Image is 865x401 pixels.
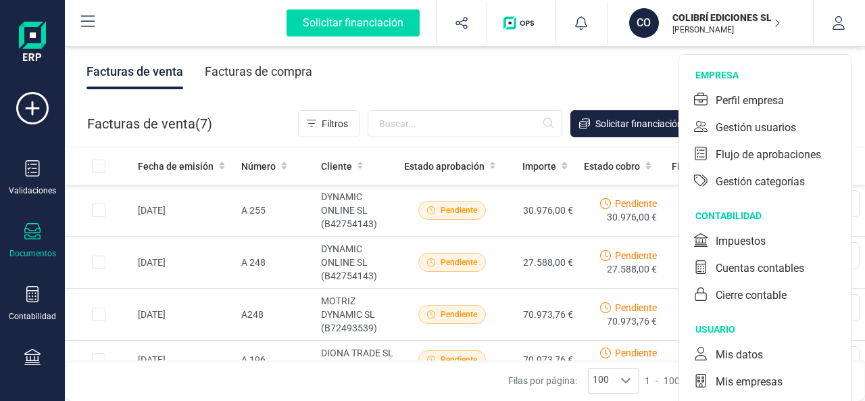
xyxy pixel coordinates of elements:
td: 30.976,00 € [506,185,578,237]
span: Pendiente [615,346,657,360]
span: Pendiente [615,197,657,210]
div: Cuentas contables [716,260,804,277]
button: Logo de OPS [495,1,547,45]
div: Mis datos [716,347,763,363]
span: Pendiente [615,301,657,314]
div: Facturas de venta [86,54,183,89]
span: Pendiente [441,308,477,321]
img: Logo Finanedi [19,22,46,65]
td: 27.588,00 € [506,237,578,289]
div: Contabilidad [9,311,56,322]
p: [PERSON_NAME] [672,24,781,35]
span: 30.976,00 € [607,210,657,224]
td: [DATE] [132,289,236,341]
div: Facturas de venta ( ) [87,110,212,137]
input: Buscar... [368,110,562,137]
div: empresa [695,68,851,82]
td: [DATE] [132,237,236,289]
div: All items unselected [92,160,105,173]
td: MOTRIZ DYNAMIC SL (B72493539) [316,289,399,341]
button: Solicitar financiación [570,110,694,137]
div: Impuestos [716,233,766,250]
span: Fecha de emisión [138,160,214,173]
span: 70.973,76 € [607,314,657,328]
div: usuario [695,323,851,336]
p: COLIBRÍ EDICIONES SL [672,11,781,24]
td: DYNAMIC ONLINE SL (B42754143) [316,237,399,289]
span: Importe [522,160,556,173]
span: Estado aprobación [404,160,485,173]
td: A 255 [236,185,316,237]
span: Pendiente [441,204,477,216]
td: 70.973,76 € [506,289,578,341]
div: Row Selected bd29dd48-d126-4aa5-b63d-b813014c505a [92,308,105,321]
button: Solicitar financiación [270,1,436,45]
span: Pendiente [441,354,477,366]
img: Logo de OPS [503,16,539,30]
span: 7 [200,114,207,133]
button: COCOLIBRÍ EDICIONES SL[PERSON_NAME] [624,1,797,45]
div: Flujo de aprobaciones [716,147,821,163]
div: Cierre contable [716,287,787,304]
div: Gestión usuarios [716,120,796,136]
td: A248 [236,289,316,341]
span: Estado cobro [584,160,640,173]
div: Row Selected c8e635e9-a4a9-4b07-9eda-c38693e3d09c [92,204,105,217]
span: 1 [645,374,650,387]
div: Documentos [9,248,56,259]
span: 100 [589,369,613,393]
div: Filas por página: [508,368,639,394]
div: contabilidad [695,209,851,222]
div: Validaciones [9,185,56,196]
span: Financiada [672,160,720,173]
span: Pendiente [441,256,477,268]
span: Número [241,160,276,173]
div: Gestión categorías [716,174,805,190]
td: A 196 [236,341,316,379]
button: Filtros [298,110,360,137]
span: 70.973,76 € [607,360,657,373]
span: Filtros [322,117,348,131]
td: 70.973,76 € [506,341,578,379]
td: [DATE] [132,341,236,379]
div: Row Selected 2ad12ee7-f628-4fc7-9263-4e319574ed1f [92,256,105,269]
span: Solicitar financiación [595,117,683,131]
div: - [645,374,706,387]
div: Row Selected c4356942-39d6-4f17-831c-29576c851243 [92,353,105,367]
td: DYNAMIC ONLINE SL (B42754143) [316,185,399,237]
span: 100 [664,374,680,387]
span: Pendiente [615,249,657,262]
div: Solicitar financiación [287,9,420,37]
div: CO [629,8,659,38]
span: Cliente [321,160,352,173]
span: 27.588,00 € [607,262,657,276]
div: Perfil empresa [716,93,784,109]
div: Facturas de compra [205,54,312,89]
div: Mis empresas [716,374,783,390]
td: DIONA TRADE SL (B67840025) [316,341,399,379]
td: A 248 [236,237,316,289]
td: [DATE] [132,185,236,237]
